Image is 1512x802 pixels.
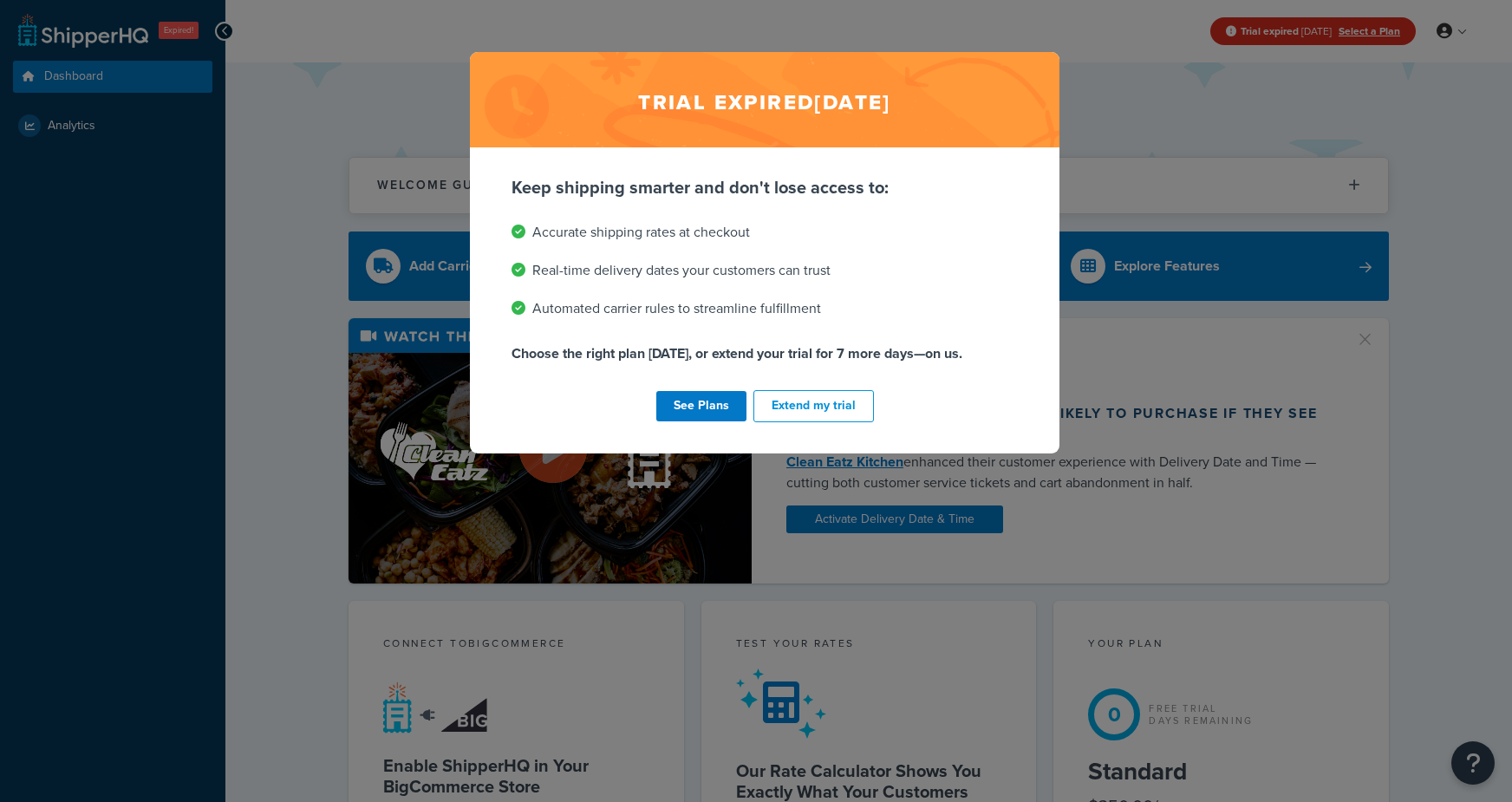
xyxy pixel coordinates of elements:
[656,391,746,421] a: See Plans
[753,390,874,422] button: Extend my trial
[512,297,1018,321] li: Automated carrier rules to streamline fulfillment
[512,342,1018,366] p: Choose the right plan [DATE], or extend your trial for 7 more days—on us.
[470,52,1059,147] h2: Trial expired [DATE]
[512,175,1018,199] p: Keep shipping smarter and don't lose access to:
[512,258,1018,283] li: Real-time delivery dates your customers can trust
[512,220,1018,245] li: Accurate shipping rates at checkout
